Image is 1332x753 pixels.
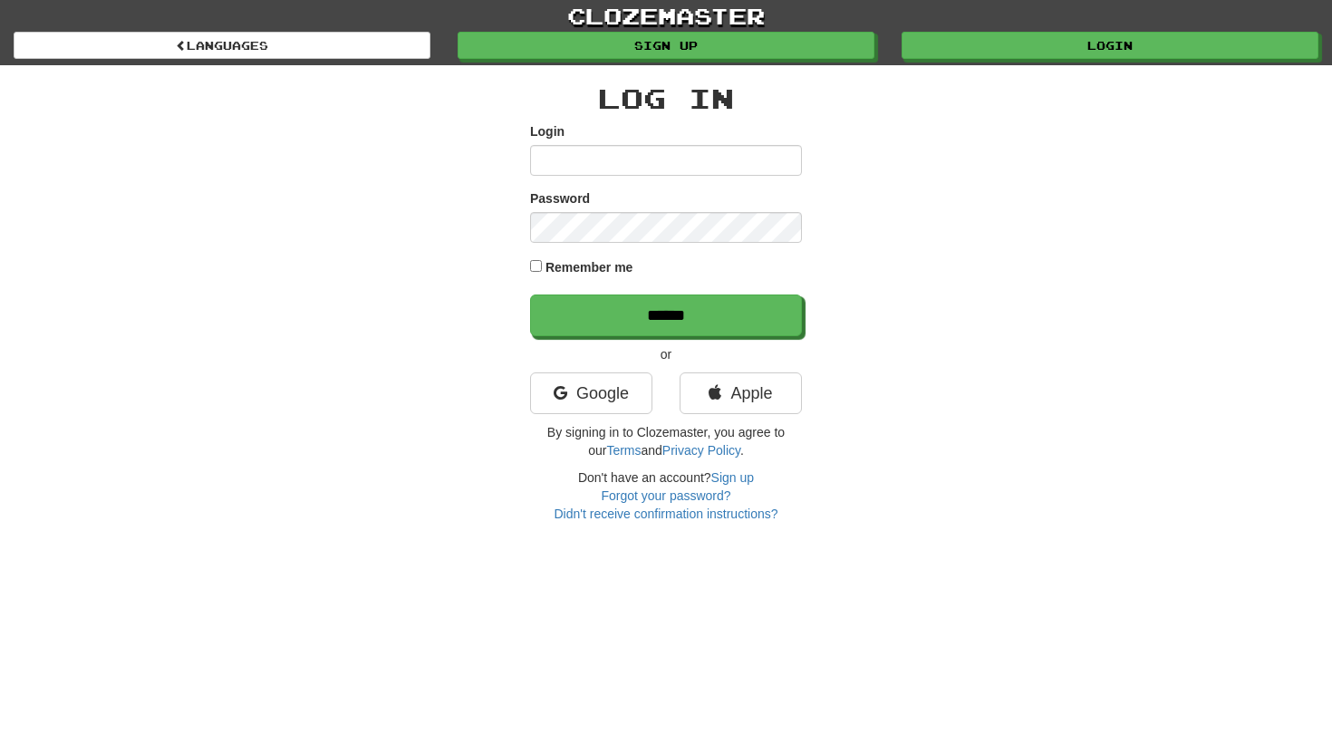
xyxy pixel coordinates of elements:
a: Terms [606,443,641,458]
label: Password [530,189,590,208]
a: Login [902,32,1318,59]
a: Apple [680,372,802,414]
label: Login [530,122,565,140]
a: Didn't receive confirmation instructions? [554,507,777,521]
a: Sign up [711,470,754,485]
a: Forgot your password? [601,488,730,503]
a: Privacy Policy [662,443,740,458]
p: or [530,345,802,363]
label: Remember me [545,258,633,276]
div: Don't have an account? [530,468,802,523]
a: Sign up [458,32,874,59]
a: Languages [14,32,430,59]
h2: Log In [530,83,802,113]
a: Google [530,372,652,414]
p: By signing in to Clozemaster, you agree to our and . [530,423,802,459]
